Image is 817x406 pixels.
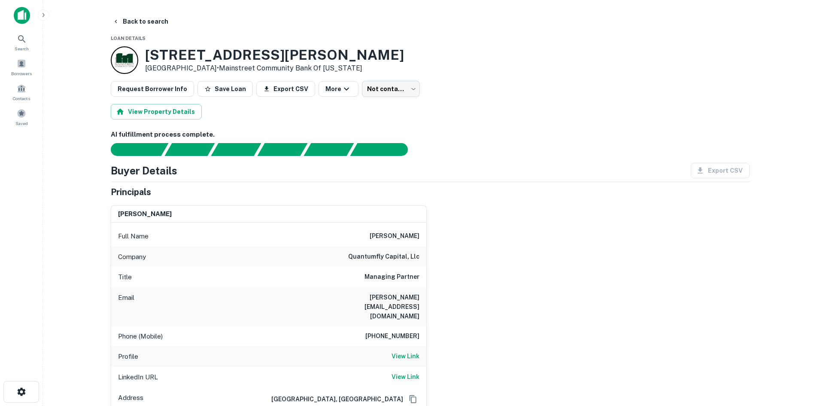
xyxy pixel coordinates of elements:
img: capitalize-icon.png [14,7,30,24]
h6: View Link [392,351,419,361]
button: Back to search [109,14,172,29]
a: Contacts [3,80,40,104]
a: Mainstreet Community Bank Of [US_STATE] [219,64,362,72]
p: Profile [118,351,138,362]
p: Address [118,393,143,406]
h6: quantumfly capital, llc [348,252,419,262]
p: Title [118,272,132,282]
div: Principals found, AI now looking for contact information... [257,143,307,156]
h4: Buyer Details [111,163,177,178]
div: Not contacted [362,81,420,97]
p: Company [118,252,146,262]
h6: AI fulfillment process complete. [111,130,750,140]
div: AI fulfillment process complete. [350,143,418,156]
a: Search [3,31,40,54]
a: Borrowers [3,55,40,79]
h6: [PHONE_NUMBER] [365,331,419,342]
button: Copy Address [407,393,419,406]
a: View Link [392,372,419,382]
div: Your request is received and processing... [164,143,215,156]
h6: [GEOGRAPHIC_DATA], [GEOGRAPHIC_DATA] [264,394,403,404]
h6: View Link [392,372,419,382]
h5: Principals [111,186,151,198]
p: [GEOGRAPHIC_DATA] • [145,63,404,73]
span: Search [15,45,29,52]
h6: [PERSON_NAME] [118,209,172,219]
p: Phone (Mobile) [118,331,163,342]
p: Email [118,293,134,321]
div: Documents found, AI parsing details... [211,143,261,156]
div: Sending borrower request to AI... [100,143,165,156]
span: Loan Details [111,36,146,41]
span: Borrowers [11,70,32,77]
p: Full Name [118,231,149,241]
span: Contacts [13,95,30,102]
button: Export CSV [256,81,315,97]
h6: Managing Partner [364,272,419,282]
h3: [STREET_ADDRESS][PERSON_NAME] [145,47,404,63]
button: Save Loan [197,81,253,97]
span: Saved [15,120,28,127]
h6: [PERSON_NAME][EMAIL_ADDRESS][DOMAIN_NAME] [316,293,419,321]
h6: [PERSON_NAME] [370,231,419,241]
button: Request Borrower Info [111,81,194,97]
a: View Link [392,351,419,362]
div: Principals found, still searching for contact information. This may take time... [304,143,354,156]
button: More [319,81,358,97]
p: LinkedIn URL [118,372,158,382]
button: View Property Details [111,104,202,119]
a: Saved [3,105,40,128]
iframe: Chat Widget [774,337,817,379]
